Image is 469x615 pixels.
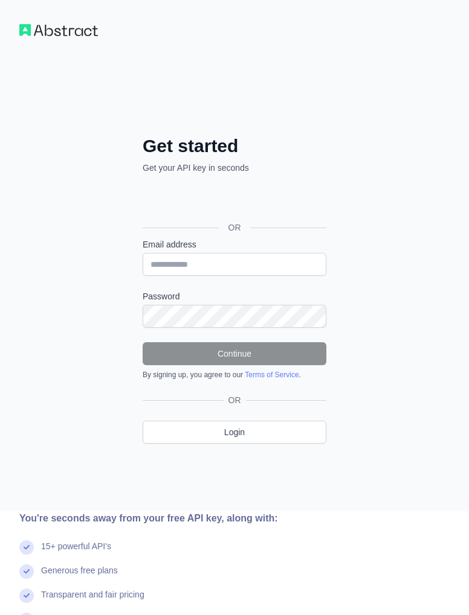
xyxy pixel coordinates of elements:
[41,588,144,613] div: Transparent and fair pricing
[19,540,34,555] img: check mark
[143,238,326,250] label: Email address
[19,24,98,36] img: Workflow
[41,540,111,564] div: 15+ powerful API's
[224,394,246,406] span: OR
[137,187,330,214] iframe: زر تسجيل الدخول باستخدام حساب Google
[41,564,118,588] div: Generous free plans
[19,511,390,526] div: You're seconds away from your free API key, along with:
[19,564,34,579] img: check mark
[219,221,251,234] span: OR
[143,162,326,174] p: Get your API key in seconds
[143,370,326,380] div: By signing up, you agree to our .
[143,135,326,157] h2: Get started
[143,342,326,365] button: Continue
[143,290,326,302] label: Password
[245,371,299,379] a: Terms of Service
[19,588,34,603] img: check mark
[143,421,326,444] a: Login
